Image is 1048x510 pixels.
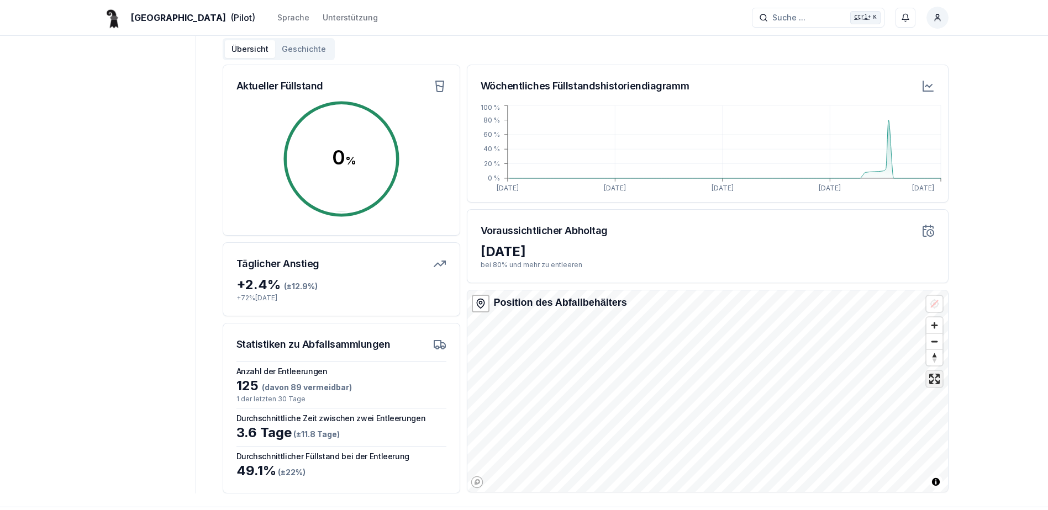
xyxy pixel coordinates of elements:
p: bei 80% und mehr zu entleeren [481,261,935,269]
button: Zoom out [926,333,942,349]
h3: Voraussichtlicher Abholtag [481,223,608,238]
tspan: [DATE] [819,184,841,192]
h3: Wöchentliches Füllstandshistoriendiagramm [481,78,689,94]
a: Mapbox logo [471,476,483,488]
button: Toggle attribution [929,475,942,488]
img: Basel Logo [100,4,127,31]
span: [GEOGRAPHIC_DATA] [131,11,226,24]
h3: Statistiken zu Abfallsammlungen [236,337,391,352]
h3: Durchschnittliche Zeit zwischen zwei Entleerungen [236,413,446,424]
a: Unterstützung [323,11,378,24]
a: [GEOGRAPHIC_DATA](Pilot) [100,11,255,24]
button: Sprache [277,11,309,24]
div: [DATE] [481,243,935,261]
h3: Aktueller Füllstand [236,78,323,94]
div: Position des Abfallbehälters [494,295,627,310]
h3: Anzahl der Entleerungen [236,366,446,377]
h3: Durchschnittlicher Füllstand bei der Entleerung [236,451,446,462]
tspan: [DATE] [496,184,518,192]
div: 49.1 % [236,462,446,480]
p: + 72 % [DATE] [236,294,446,302]
span: Suche ... [772,12,805,23]
tspan: 20 % [483,160,499,168]
span: (± 11.8 Tage ) [292,429,340,439]
tspan: 40 % [483,145,499,153]
tspan: 0 % [487,174,499,182]
canvas: Map [467,290,949,492]
span: (± 22 %) [276,467,306,477]
button: Suche ...Ctrl+K [752,8,884,28]
div: 125 [236,377,446,395]
button: Reset bearing to north [926,349,942,365]
button: Zoom in [926,317,942,333]
div: 3.6 Tage [236,424,446,442]
button: Übersicht [225,40,275,58]
tspan: [DATE] [912,184,934,192]
tspan: 60 % [483,130,499,139]
button: Location not available [926,296,942,312]
tspan: 80 % [483,116,499,124]
span: (davon 89 vermeidbar) [259,382,352,392]
tspan: [DATE] [604,184,626,192]
div: Sprache [277,12,309,23]
span: (Pilot) [230,11,255,24]
button: Enter fullscreen [926,371,942,387]
span: (± 12.9 %) [284,281,318,291]
button: Geschichte [275,40,333,58]
tspan: [DATE] [711,184,733,192]
h3: Täglicher Anstieg [236,256,319,272]
tspan: 100 % [480,103,499,111]
div: + 2.4 % [236,276,446,294]
p: 1 der letzten 30 Tage [236,395,446,403]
